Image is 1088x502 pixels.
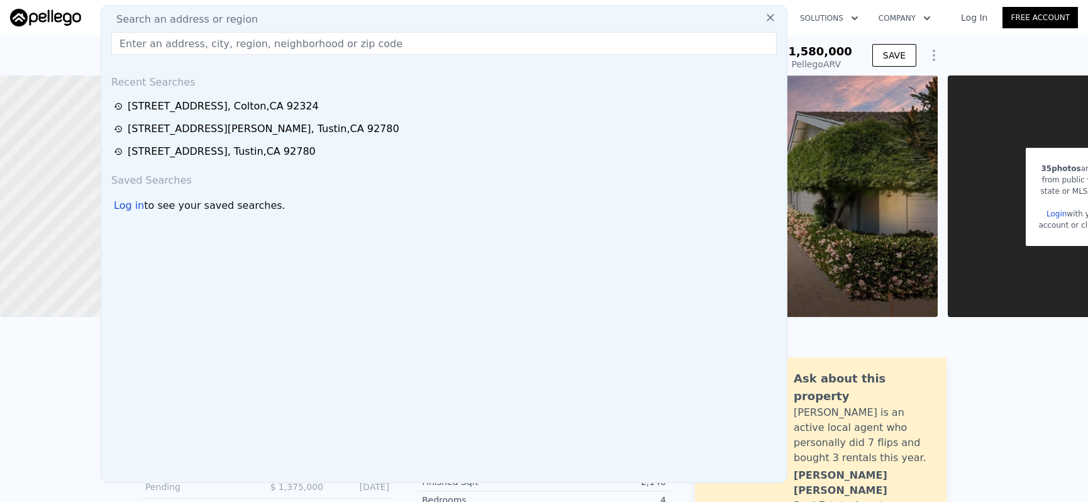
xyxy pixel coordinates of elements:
[114,198,144,213] div: Log in
[794,468,934,498] div: [PERSON_NAME] [PERSON_NAME]
[1041,164,1081,173] span: 35 photos
[106,12,258,27] span: Search an address or region
[114,99,778,114] a: [STREET_ADDRESS], Colton,CA 92324
[144,198,285,213] span: to see your saved searches.
[145,481,257,493] div: Pending
[790,7,869,30] button: Solutions
[10,9,81,26] img: Pellego
[780,58,852,70] div: Pellego ARV
[1002,7,1078,28] a: Free Account
[114,121,778,137] a: [STREET_ADDRESS][PERSON_NAME], Tustin,CA 92780
[128,121,399,137] div: [STREET_ADDRESS][PERSON_NAME] , Tustin , CA 92780
[111,32,777,55] input: Enter an address, city, region, neighborhood or zip code
[106,163,782,193] div: Saved Searches
[128,99,319,114] div: [STREET_ADDRESS] , Colton , CA 92324
[921,43,946,68] button: Show Options
[333,481,389,493] div: [DATE]
[106,65,782,95] div: Recent Searches
[128,144,316,159] div: [STREET_ADDRESS] , Tustin , CA 92780
[794,370,934,405] div: Ask about this property
[794,405,934,466] div: [PERSON_NAME] is an active local agent who personally did 7 flips and bought 3 rentals this year.
[869,7,941,30] button: Company
[780,45,852,58] span: $1,580,000
[946,11,1002,24] a: Log In
[114,144,778,159] a: [STREET_ADDRESS], Tustin,CA 92780
[872,44,916,67] button: SAVE
[270,482,323,492] span: $ 1,375,000
[1046,209,1067,218] a: Login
